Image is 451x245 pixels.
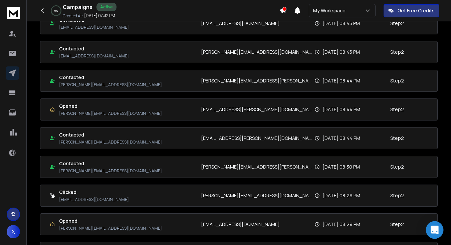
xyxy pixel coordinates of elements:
[96,3,117,11] div: Active
[7,225,20,238] button: X
[390,164,404,170] p: Step 2
[390,77,404,84] p: Step 2
[384,4,439,17] button: Get Free Credits
[322,20,360,27] p: [DATE] 08:45 PM
[201,106,314,113] p: [EMAIL_ADDRESS][PERSON_NAME][DOMAIN_NAME]
[322,192,360,199] p: [DATE] 08:29 PM
[59,82,162,87] p: [PERSON_NAME][EMAIL_ADDRESS][DOMAIN_NAME]
[84,13,115,18] p: [DATE] 07:32 PM
[59,218,162,224] h1: Opened
[59,74,162,81] h1: Contacted
[322,49,360,55] p: [DATE] 08:45 PM
[63,13,83,19] p: Created At:
[59,111,162,116] p: [PERSON_NAME][EMAIL_ADDRESS][DOMAIN_NAME]
[322,77,360,84] p: [DATE] 08:44 PM
[59,197,129,202] p: [EMAIL_ADDRESS][DOMAIN_NAME]
[313,7,348,14] p: My Workspace
[201,77,314,84] p: [PERSON_NAME][EMAIL_ADDRESS][PERSON_NAME][DOMAIN_NAME]
[201,221,280,228] p: [EMAIL_ADDRESS][DOMAIN_NAME]
[322,135,360,142] p: [DATE] 08:44 PM
[59,160,162,167] h1: Contacted
[201,164,314,170] p: [PERSON_NAME][EMAIL_ADDRESS][PERSON_NAME][DOMAIN_NAME]
[201,49,314,55] p: [PERSON_NAME][EMAIL_ADDRESS][DOMAIN_NAME]
[201,135,314,142] p: [EMAIL_ADDRESS][PERSON_NAME][DOMAIN_NAME]
[201,20,280,27] p: [EMAIL_ADDRESS][DOMAIN_NAME]
[390,135,404,142] p: Step 2
[59,226,162,231] p: [PERSON_NAME][EMAIL_ADDRESS][DOMAIN_NAME]
[59,45,129,52] h1: Contacted
[322,164,360,170] p: [DATE] 08:30 PM
[59,168,162,174] p: [PERSON_NAME][EMAIL_ADDRESS][DOMAIN_NAME]
[390,221,404,228] p: Step 2
[59,132,162,138] h1: Contacted
[390,192,404,199] p: Step 2
[59,53,129,59] p: [EMAIL_ADDRESS][DOMAIN_NAME]
[7,7,20,19] img: logo
[390,20,404,27] p: Step 2
[59,25,129,30] p: [EMAIL_ADDRESS][DOMAIN_NAME]
[390,49,404,55] p: Step 2
[322,106,360,113] p: [DATE] 08:44 PM
[390,106,404,113] p: Step 2
[322,221,360,228] p: [DATE] 08:29 PM
[59,189,129,196] h1: Clicked
[63,3,92,11] h1: Campaigns
[54,9,58,13] p: 0 %
[59,103,162,109] h1: Opened
[201,192,314,199] p: [PERSON_NAME][EMAIL_ADDRESS][DOMAIN_NAME]
[426,221,444,239] div: Open Intercom Messenger
[398,7,435,14] p: Get Free Credits
[59,140,162,145] p: [PERSON_NAME][EMAIL_ADDRESS][DOMAIN_NAME]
